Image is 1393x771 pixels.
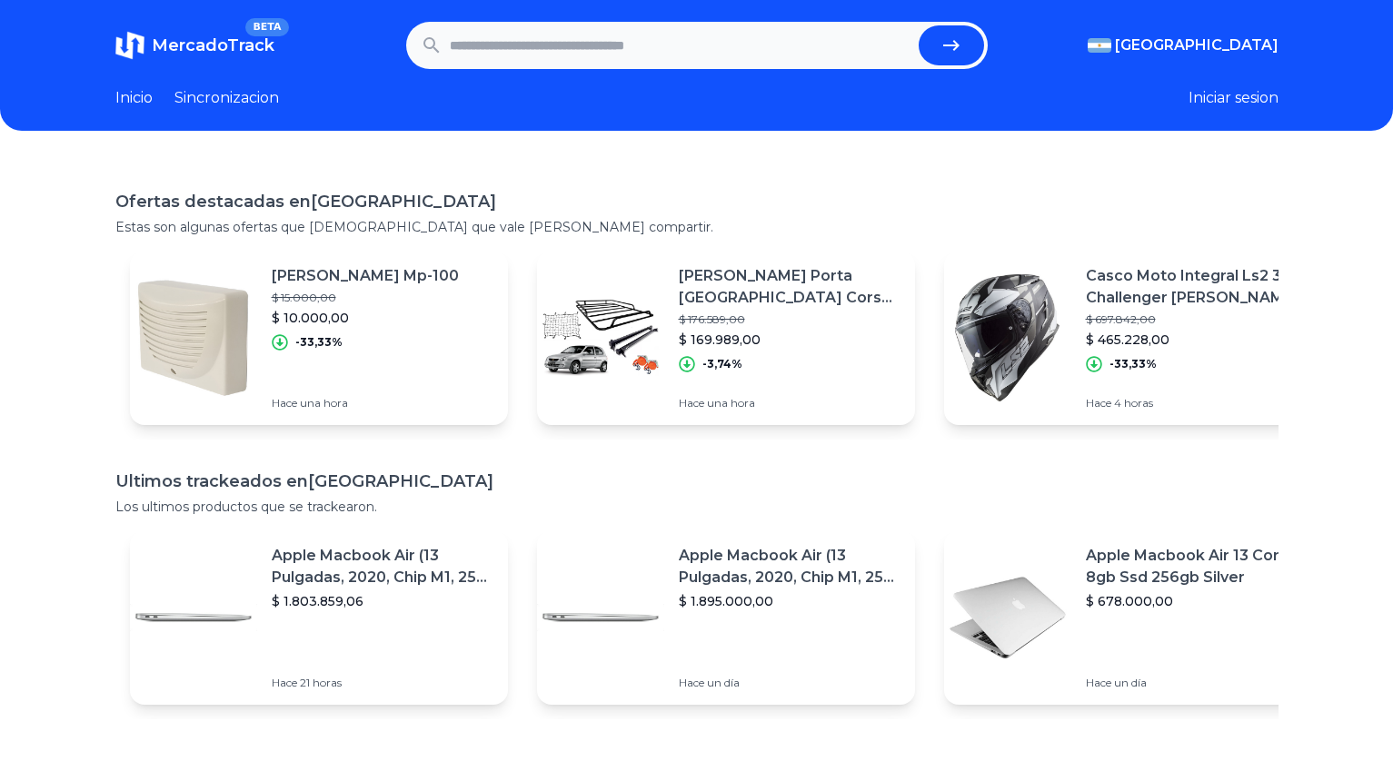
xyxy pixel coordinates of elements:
[130,530,508,705] a: Featured imageApple Macbook Air (13 Pulgadas, 2020, Chip M1, 256 Gb De Ssd, 8 Gb De Ram) - Plata$...
[679,331,900,349] p: $ 169.989,00
[679,592,900,610] p: $ 1.895.000,00
[272,676,493,690] p: Hace 21 horas
[679,396,900,410] p: Hace una hora
[245,18,288,36] span: BETA
[272,545,493,588] p: Apple Macbook Air (13 Pulgadas, 2020, Chip M1, 256 Gb De Ssd, 8 Gb De Ram) - Plata
[944,251,1322,425] a: Featured imageCasco Moto Integral Ls2 327 Challenger [PERSON_NAME] - En Teo Motos$ 697.842,00$ 46...
[272,291,459,305] p: $ 15.000,00
[1086,592,1308,610] p: $ 678.000,00
[944,274,1071,401] img: Featured image
[130,554,257,681] img: Featured image
[537,530,915,705] a: Featured imageApple Macbook Air (13 Pulgadas, 2020, Chip M1, 256 Gb De Ssd, 8 Gb De Ram) - Plata$...
[679,312,900,327] p: $ 176.589,00
[702,357,742,371] p: -3,74%
[944,530,1322,705] a: Featured imageApple Macbook Air 13 Core I5 8gb Ssd 256gb Silver$ 678.000,00Hace un día
[115,87,153,109] a: Inicio
[272,265,459,287] p: [PERSON_NAME] Mp-100
[944,554,1071,681] img: Featured image
[1088,38,1111,53] img: Argentina
[537,554,664,681] img: Featured image
[115,31,274,60] a: MercadoTrackBETA
[1086,265,1308,309] p: Casco Moto Integral Ls2 327 Challenger [PERSON_NAME] - En Teo Motos
[295,335,343,350] p: -33,33%
[272,592,493,610] p: $ 1.803.859,06
[1086,312,1308,327] p: $ 697.842,00
[1086,331,1308,349] p: $ 465.228,00
[1086,545,1308,588] p: Apple Macbook Air 13 Core I5 8gb Ssd 256gb Silver
[115,189,1279,214] h1: Ofertas destacadas en [GEOGRAPHIC_DATA]
[1086,396,1308,410] p: Hace 4 horas
[1088,35,1279,56] button: [GEOGRAPHIC_DATA]
[1086,676,1308,690] p: Hace un día
[115,218,1279,236] p: Estas son algunas ofertas que [DEMOGRAPHIC_DATA] que vale [PERSON_NAME] compartir.
[537,274,664,401] img: Featured image
[1109,357,1157,371] p: -33,33%
[272,396,459,410] p: Hace una hora
[679,265,900,309] p: [PERSON_NAME] Porta [GEOGRAPHIC_DATA] Corsa 3 P + [PERSON_NAME] + Cinta X2 + Red
[679,545,900,588] p: Apple Macbook Air (13 Pulgadas, 2020, Chip M1, 256 Gb De Ssd, 8 Gb De Ram) - Plata
[272,309,459,327] p: $ 10.000,00
[115,31,144,60] img: MercadoTrack
[679,676,900,690] p: Hace un día
[1189,87,1279,109] button: Iniciar sesion
[115,469,1279,494] h1: Ultimos trackeados en [GEOGRAPHIC_DATA]
[174,87,279,109] a: Sincronizacion
[537,251,915,425] a: Featured image[PERSON_NAME] Porta [GEOGRAPHIC_DATA] Corsa 3 P + [PERSON_NAME] + Cinta X2 + Red$ 1...
[115,498,1279,516] p: Los ultimos productos que se trackearon.
[130,274,257,401] img: Featured image
[152,35,274,55] span: MercadoTrack
[130,251,508,425] a: Featured image[PERSON_NAME] Mp-100$ 15.000,00$ 10.000,00-33,33%Hace una hora
[1115,35,1279,56] span: [GEOGRAPHIC_DATA]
